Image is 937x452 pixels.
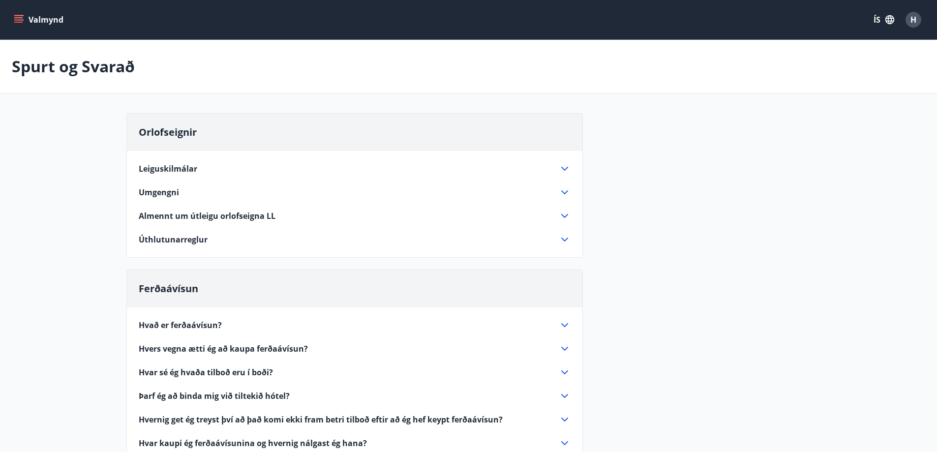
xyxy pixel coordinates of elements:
span: Almennt um útleigu orlofseigna LL [139,211,275,221]
div: Þarf ég að binda mig við tiltekið hótel? [139,390,571,402]
div: Leiguskilmálar [139,163,571,175]
span: Hvernig get ég treyst því að það komi ekki fram betri tilboð eftir að ég hef keypt ferðaávísun? [139,414,503,425]
button: H [902,8,925,31]
span: Hvar kaupi ég ferðaávísunina og hvernig nálgast ég hana? [139,438,367,449]
button: menu [12,11,67,29]
span: Leiguskilmálar [139,163,197,174]
div: Almennt um útleigu orlofseigna LL [139,210,571,222]
p: Spurt og Svarað [12,56,135,77]
div: Hvers vegna ætti ég að kaupa ferðaávísun? [139,343,571,355]
span: Hvar sé ég hvaða tilboð eru í boði? [139,367,273,378]
button: ÍS [868,11,900,29]
span: Ferðaávísun [139,282,198,295]
span: Orlofseignir [139,125,197,139]
span: Umgengni [139,187,179,198]
span: Þarf ég að binda mig við tiltekið hótel? [139,391,290,401]
div: Hvernig get ég treyst því að það komi ekki fram betri tilboð eftir að ég hef keypt ferðaávísun? [139,414,571,425]
span: H [910,14,916,25]
span: Úthlutunarreglur [139,234,208,245]
div: Úthlutunarreglur [139,234,571,245]
div: Hvað er ferðaávísun? [139,319,571,331]
span: Hvers vegna ætti ég að kaupa ferðaávísun? [139,343,308,354]
span: Hvað er ferðaávísun? [139,320,222,331]
div: Hvar sé ég hvaða tilboð eru í boði? [139,366,571,378]
div: Hvar kaupi ég ferðaávísunina og hvernig nálgast ég hana? [139,437,571,449]
div: Umgengni [139,186,571,198]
